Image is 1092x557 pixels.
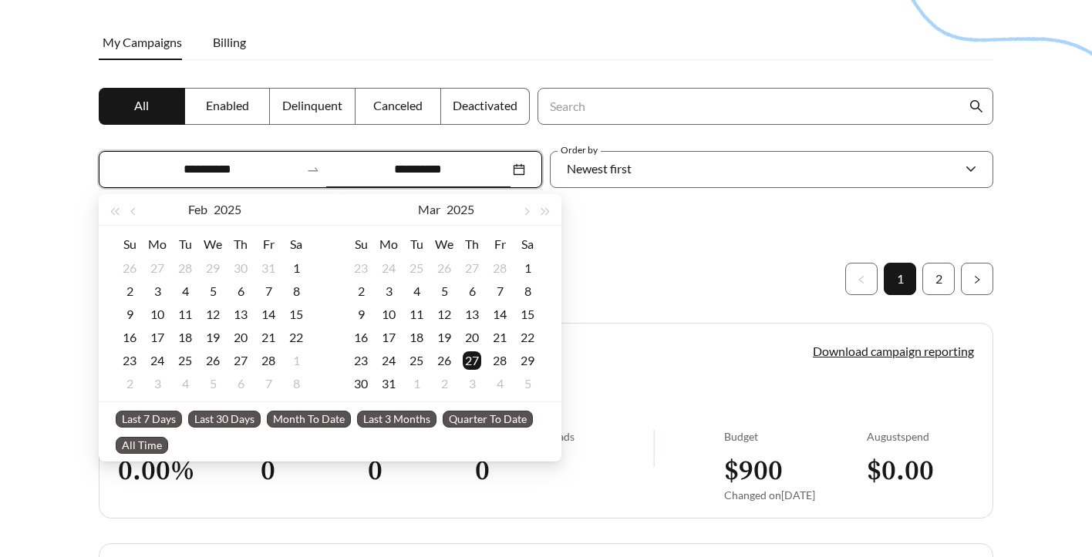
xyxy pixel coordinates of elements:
span: Newest first [567,161,632,176]
td: 2025-02-01 [282,257,310,280]
td: 2025-03-26 [430,349,458,372]
td: 2025-03-28 [486,349,514,372]
div: 5 [518,374,537,393]
td: 2025-02-23 [116,349,143,372]
td: 2025-03-06 [458,280,486,303]
li: 1 [884,263,916,295]
td: 2025-03-10 [375,303,403,326]
span: Billing [213,35,246,49]
div: 1 [407,374,426,393]
button: 2025 [214,194,241,225]
div: 7 [490,282,509,300]
span: Last 30 Days [188,411,261,428]
button: left [845,263,878,295]
td: 2025-03-09 [347,303,375,326]
div: 28 [259,351,278,370]
div: 12 [435,305,453,324]
td: 2025-02-19 [199,326,227,349]
li: Next Page [961,263,993,295]
div: 25 [176,351,194,370]
td: 2025-01-31 [254,257,282,280]
div: 24 [379,351,398,370]
td: 2025-02-05 [199,280,227,303]
div: 24 [148,351,167,370]
div: 5 [204,282,222,300]
div: 19 [204,328,222,347]
div: 13 [231,305,250,324]
td: 2025-02-21 [254,326,282,349]
td: 2025-02-09 [116,303,143,326]
div: 13 [463,305,481,324]
div: 9 [120,305,139,324]
td: 2025-02-03 [143,280,171,303]
span: Last 3 Months [357,411,436,428]
div: 30 [352,374,370,393]
div: 3 [379,282,398,300]
td: 2025-03-22 [514,326,541,349]
span: Enabled [206,98,249,112]
td: 2025-03-04 [403,280,430,303]
div: 27 [463,259,481,277]
div: 20 [463,328,481,347]
th: Th [227,232,254,257]
span: swap-right [306,163,320,176]
th: Su [116,232,143,257]
span: Deactivated [453,98,517,112]
th: Fr [254,232,282,257]
div: 4 [407,282,426,300]
div: 21 [490,328,509,347]
div: 17 [379,328,398,347]
td: 2025-02-06 [227,280,254,303]
td: 2025-02-11 [171,303,199,326]
th: Sa [514,232,541,257]
div: 20 [231,328,250,347]
td: 2025-02-08 [282,280,310,303]
td: 2025-03-01 [282,349,310,372]
td: 2025-03-16 [347,326,375,349]
td: 2025-02-27 [458,257,486,280]
div: 29 [518,351,537,370]
div: 4 [490,374,509,393]
div: 25 [407,351,426,370]
div: 1 [518,259,537,277]
td: 2025-01-26 [116,257,143,280]
td: 2025-02-12 [199,303,227,326]
div: 12 [204,305,222,324]
div: 23 [120,351,139,370]
td: 2025-04-04 [486,372,514,395]
div: 6 [231,374,250,393]
button: Feb [188,194,207,225]
div: 10 [379,305,398,324]
td: 2025-02-23 [347,257,375,280]
td: 2025-04-02 [430,372,458,395]
a: 2 [923,263,954,294]
div: 17 [148,328,167,347]
td: 2025-03-30 [347,372,375,395]
div: 14 [490,305,509,324]
div: Changed on [DATE] [724,488,867,502]
div: 2 [120,282,139,300]
div: 5 [435,282,453,300]
h3: 0 [475,454,653,488]
div: 6 [231,282,250,300]
td: 2025-03-05 [430,280,458,303]
div: 31 [259,259,278,277]
td: 2025-01-30 [227,257,254,280]
div: 1 [287,259,305,277]
td: 2025-03-31 [375,372,403,395]
div: 24 [379,259,398,277]
a: Download campaign reporting [813,344,974,358]
button: Mar [418,194,440,225]
td: 2025-03-20 [458,326,486,349]
th: Fr [486,232,514,257]
div: 21 [259,328,278,347]
h3: $ 900 [724,454,867,488]
span: My Campaigns [103,35,182,49]
td: 2025-01-29 [199,257,227,280]
span: right [972,275,982,284]
td: 2025-03-23 [347,349,375,372]
div: 6 [463,282,481,300]
div: 25 [407,259,426,277]
div: 15 [518,305,537,324]
td: 2025-03-07 [254,372,282,395]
